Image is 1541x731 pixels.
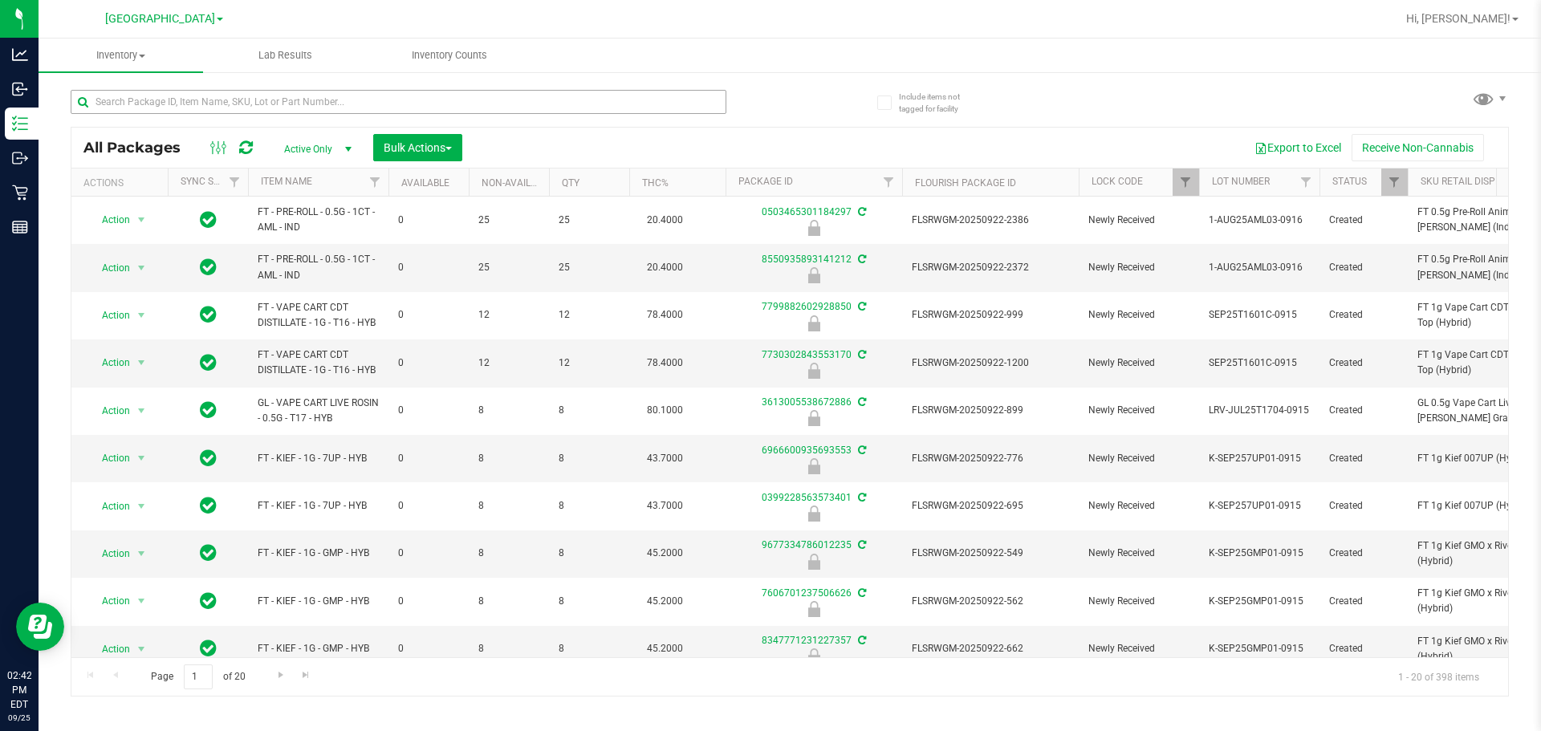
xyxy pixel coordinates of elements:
span: 12 [478,307,539,323]
span: K-SEP25GMP01-0915 [1209,546,1310,561]
div: Newly Received [723,648,905,664]
a: Sync Status [181,176,242,187]
span: FT - PRE-ROLL - 0.5G - 1CT - AML - IND [258,252,379,282]
span: 45.2000 [639,637,691,660]
span: Inventory [39,48,203,63]
span: Newly Received [1088,451,1189,466]
a: Go to the next page [269,664,292,686]
span: FLSRWGM-20250922-2372 [912,260,1069,275]
a: Package ID [738,176,793,187]
span: select [132,304,152,327]
span: FLSRWGM-20250922-776 [912,451,1069,466]
span: FLSRWGM-20250922-549 [912,546,1069,561]
span: Hi, [PERSON_NAME]! [1406,12,1511,25]
span: Sync from Compliance System [856,206,866,217]
span: K-SEP257UP01-0915 [1209,451,1310,466]
a: 3613005538672886 [762,396,852,408]
span: select [132,638,152,660]
span: 0 [398,403,459,418]
span: 8 [478,641,539,656]
span: 12 [478,355,539,371]
span: FT - KIEF - 1G - GMP - HYB [258,546,379,561]
span: 0 [398,355,459,371]
a: Filter [1381,169,1408,196]
span: 8 [478,546,539,561]
span: Newly Received [1088,260,1189,275]
span: select [132,400,152,422]
div: Newly Received [723,267,905,283]
span: 8 [559,498,620,514]
span: select [132,495,152,518]
span: 1 - 20 of 398 items [1385,664,1492,688]
a: 7606701237506626 [762,587,852,599]
span: Sync from Compliance System [856,635,866,646]
span: Action [87,542,131,565]
span: FLSRWGM-20250922-999 [912,307,1069,323]
a: 7730302843553170 [762,349,852,360]
span: Sync from Compliance System [856,254,866,265]
p: 09/25 [7,712,31,724]
span: Action [87,304,131,327]
span: Action [87,495,131,518]
span: 25 [559,260,620,275]
span: 8 [559,403,620,418]
span: FLSRWGM-20250922-899 [912,403,1069,418]
span: 8 [478,498,539,514]
span: In Sync [200,209,217,231]
div: Newly Received [723,220,905,236]
span: FLSRWGM-20250922-2386 [912,213,1069,228]
span: Newly Received [1088,355,1189,371]
span: 78.4000 [639,351,691,375]
span: select [132,590,152,612]
span: 78.4000 [639,303,691,327]
span: FT - VAPE CART CDT DISTILLATE - 1G - T16 - HYB [258,347,379,378]
span: 1-AUG25AML03-0916 [1209,260,1310,275]
inline-svg: Retail [12,185,28,201]
a: Go to the last page [295,664,318,686]
a: 0399228563573401 [762,492,852,503]
span: Bulk Actions [384,141,452,154]
a: Lab Results [203,39,368,72]
span: 20.4000 [639,209,691,232]
a: Filter [876,169,902,196]
span: 25 [559,213,620,228]
span: Action [87,257,131,279]
span: All Packages [83,139,197,156]
a: Item Name [261,176,312,187]
inline-svg: Reports [12,219,28,235]
span: In Sync [200,447,217,469]
span: select [132,447,152,469]
span: K-SEP257UP01-0915 [1209,498,1310,514]
span: FT - KIEF - 1G - GMP - HYB [258,594,379,609]
span: In Sync [200,256,217,278]
span: Sync from Compliance System [856,445,866,456]
span: FLSRWGM-20250922-662 [912,641,1069,656]
span: Created [1329,451,1398,466]
span: FT - PRE-ROLL - 0.5G - 1CT - AML - IND [258,205,379,235]
a: THC% [642,177,669,189]
span: 25 [478,213,539,228]
span: 0 [398,451,459,466]
a: Filter [362,169,388,196]
span: In Sync [200,351,217,374]
button: Export to Excel [1244,134,1352,161]
inline-svg: Outbound [12,150,28,166]
span: In Sync [200,590,217,612]
a: Available [401,177,449,189]
span: Page of 20 [137,664,258,689]
span: Include items not tagged for facility [899,91,979,115]
span: select [132,209,152,231]
a: Sku Retail Display Name [1421,176,1541,187]
span: Created [1329,546,1398,561]
span: Newly Received [1088,594,1189,609]
span: Newly Received [1088,546,1189,561]
div: Newly Received [723,315,905,331]
span: K-SEP25GMP01-0915 [1209,594,1310,609]
span: GL - VAPE CART LIVE ROSIN - 0.5G - T17 - HYB [258,396,379,426]
span: Lab Results [237,48,334,63]
div: Newly Received [723,410,905,426]
span: SEP25T1601C-0915 [1209,307,1310,323]
span: Sync from Compliance System [856,349,866,360]
span: 45.2000 [639,542,691,565]
a: Filter [1293,169,1319,196]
